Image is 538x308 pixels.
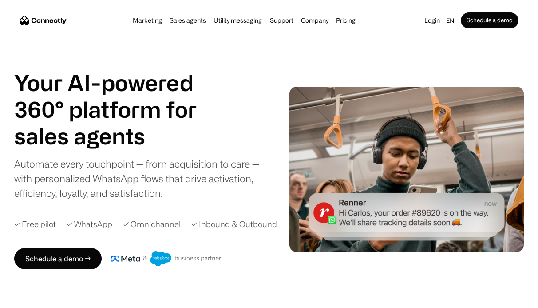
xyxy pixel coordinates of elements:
a: Support [267,17,296,24]
h1: sales agents [14,123,218,149]
a: Schedule a demo → [14,248,102,269]
div: carousel [14,123,218,149]
aside: Language selected: English [9,292,53,305]
div: en [443,14,461,27]
a: Login [422,14,443,27]
img: Meta and Salesforce business partner badge. [111,251,222,266]
div: ✓ Free pilot [14,218,56,230]
div: ✓ Inbound & Outbound [191,218,277,230]
div: ✓ WhatsApp [67,218,112,230]
h1: Your AI-powered 360° platform for [14,69,218,123]
div: 1 of 4 [14,123,218,149]
div: Company [301,14,328,27]
a: Sales agents [167,17,209,24]
a: Utility messaging [211,17,265,24]
a: Schedule a demo [461,12,518,28]
ul: Language list [18,292,53,305]
div: ✓ Omnichannel [123,218,181,230]
div: Automate every touchpoint — from acquisition to care — with personalized WhatsApp flows that driv... [14,156,266,200]
a: Pricing [333,17,358,24]
a: home [20,14,67,27]
div: en [446,14,454,27]
div: Company [298,14,331,27]
a: Marketing [130,17,165,24]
